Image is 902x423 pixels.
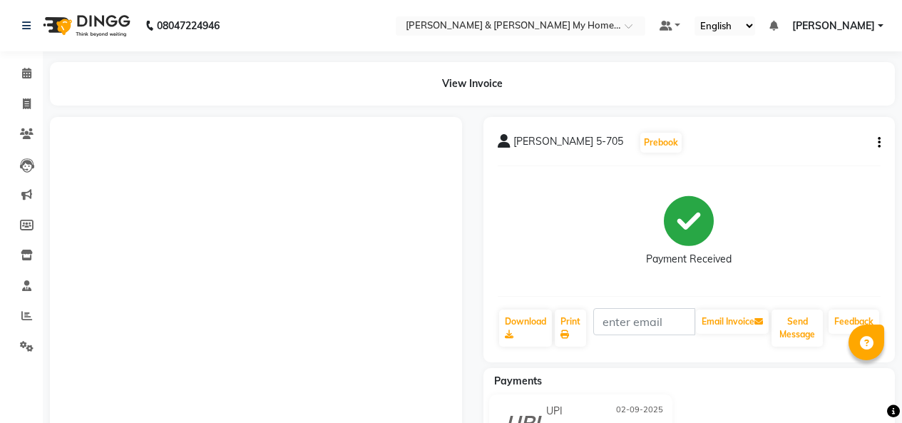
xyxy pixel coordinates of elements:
[513,134,623,154] span: [PERSON_NAME] 5-705
[640,133,682,153] button: Prebook
[494,374,542,387] span: Payments
[792,19,875,34] span: [PERSON_NAME]
[842,366,888,409] iframe: chat widget
[646,252,732,267] div: Payment Received
[499,310,552,347] a: Download
[616,404,663,419] span: 02-09-2025
[555,310,586,347] a: Print
[157,6,220,46] b: 08047224946
[593,308,696,335] input: enter email
[829,310,879,334] a: Feedback
[546,404,563,419] span: UPI
[50,62,895,106] div: View Invoice
[772,310,823,347] button: Send Message
[36,6,134,46] img: logo
[696,310,769,334] button: Email Invoice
